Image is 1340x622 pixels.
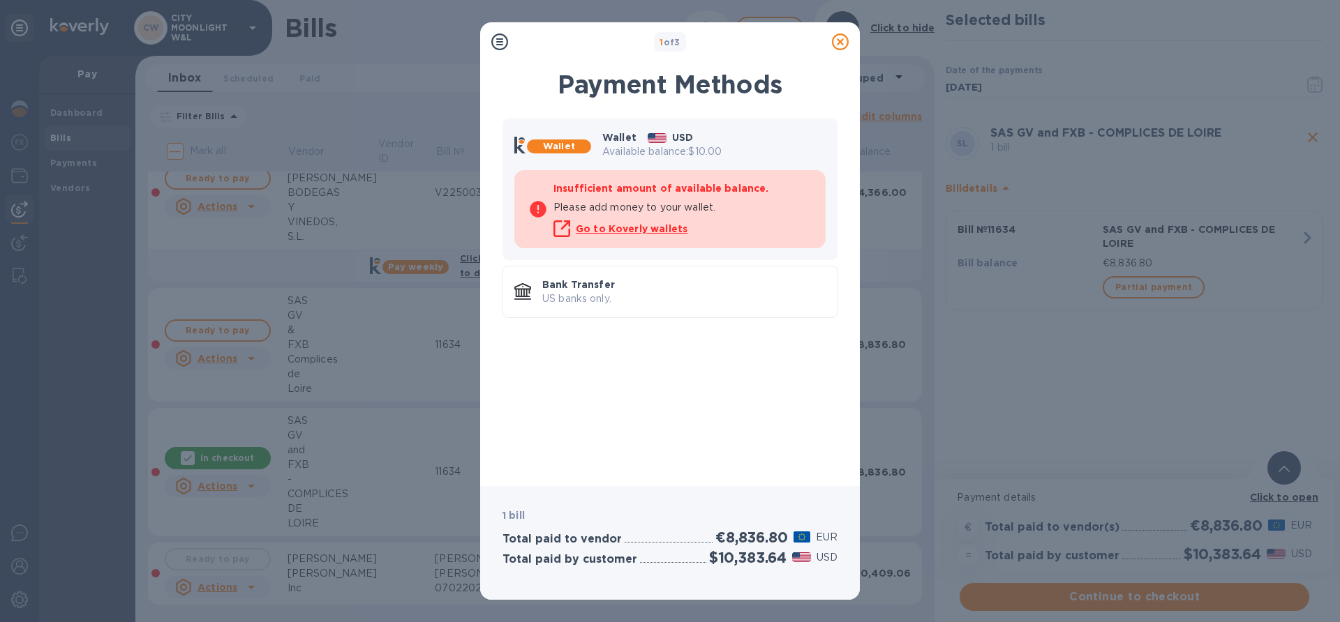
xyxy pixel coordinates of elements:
[576,223,687,234] u: Go to Koverly wallets
[543,141,575,151] b: Wallet
[542,291,826,306] p: US banks only.
[715,529,787,546] h2: €8,836.80
[542,278,826,291] p: Bank Transfer
[502,510,525,521] b: 1 bill
[602,144,826,159] p: Available balance: $10.00
[660,37,680,47] b: of 3
[648,133,667,143] img: USD
[672,130,693,144] p: USD
[817,550,837,565] p: USD
[553,183,768,194] b: Insufficient amount of available balance.
[502,553,637,566] h3: Total paid by customer
[709,549,787,566] h2: $10,383.64
[792,552,811,562] img: USD
[553,200,812,215] p: Please add money to your wallet.
[602,130,636,144] p: Wallet
[660,37,663,47] span: 1
[502,533,622,546] h3: Total paid to vendor
[816,530,837,545] p: EUR
[502,70,837,99] h1: Payment Methods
